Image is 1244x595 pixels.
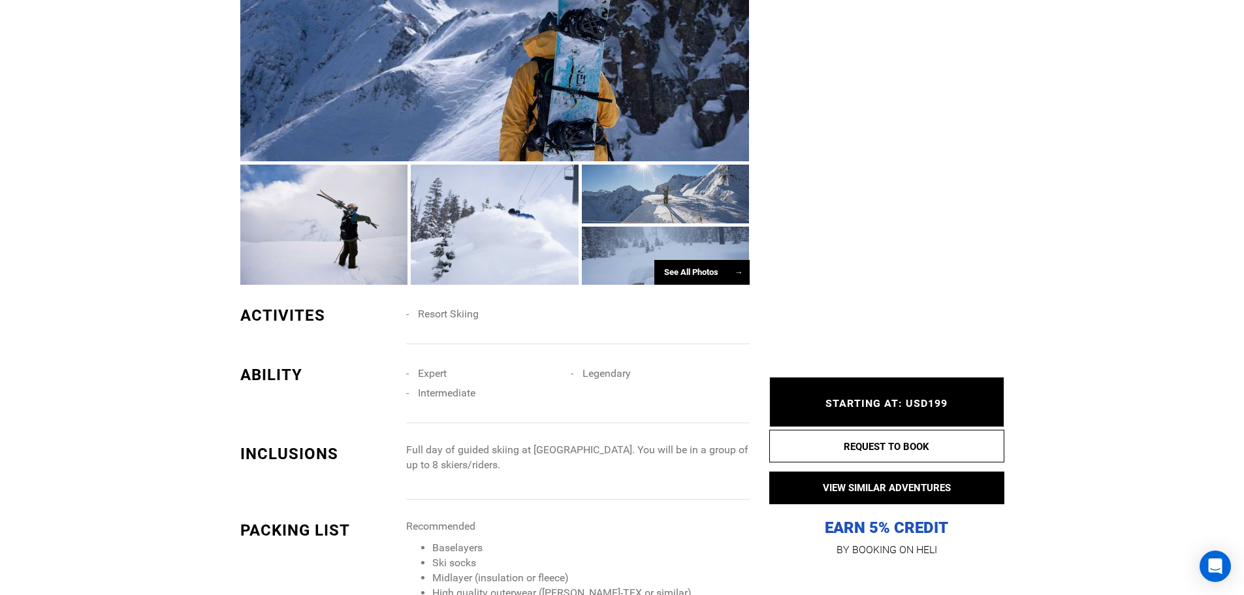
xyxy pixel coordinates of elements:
button: VIEW SIMILAR ADVENTURES [769,472,1004,504]
div: INCLUSIONS [240,443,397,465]
span: Expert [418,367,447,379]
div: ABILITY [240,364,397,386]
span: STARTING AT: USD199 [825,398,948,410]
p: Recommended [406,519,749,534]
span: Intermediate [418,387,475,399]
p: Full day of guided skiing at [GEOGRAPHIC_DATA]. You will be in a group of up to 8 skiers/riders. [406,443,749,473]
span: → [735,267,743,277]
div: See All Photos [654,260,750,285]
button: REQUEST TO BOOK [769,430,1004,462]
li: Baselayers [432,541,749,556]
li: Ski socks [432,556,749,571]
div: ACTIVITES [240,304,397,327]
div: Open Intercom Messenger [1200,551,1231,582]
p: BY BOOKING ON HELI [769,541,1004,559]
span: Resort Skiing [418,308,479,320]
span: Legendary [582,367,631,379]
li: Midlayer (insulation or fleece) [432,571,749,586]
p: EARN 5% CREDIT [769,387,1004,538]
div: PACKING LIST [240,519,397,541]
